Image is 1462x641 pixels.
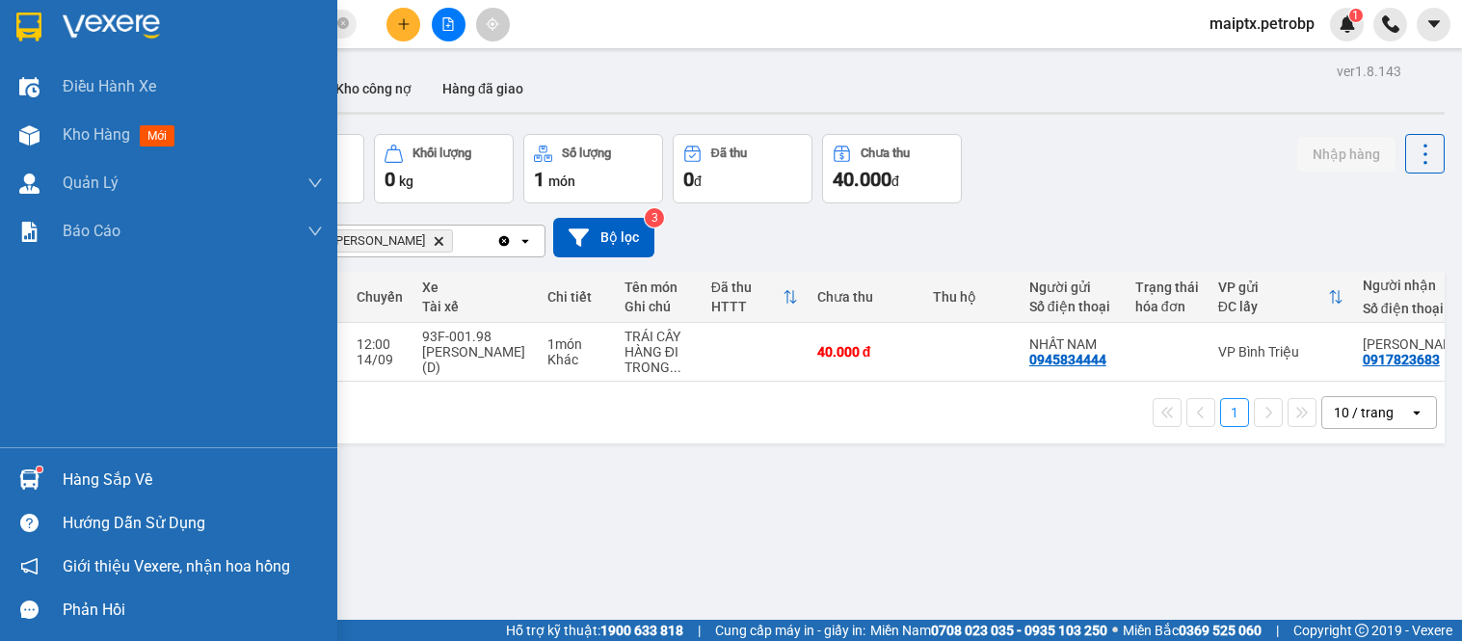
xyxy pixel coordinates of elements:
[1382,15,1399,33] img: phone-icon
[63,554,290,578] span: Giới thiệu Vexere, nhận hoa hồng
[306,229,453,253] span: VP Minh Hưng, close by backspace
[1209,272,1353,323] th: Toggle SortBy
[386,8,420,41] button: plus
[19,469,40,490] img: warehouse-icon
[422,344,528,375] div: [PERSON_NAME] (D)
[20,557,39,575] span: notification
[1220,398,1249,427] button: 1
[1029,299,1116,314] div: Số điện thoại
[422,299,528,314] div: Tài xế
[1218,280,1328,295] div: VP gửi
[307,175,323,191] span: down
[427,66,539,112] button: Hàng đã giao
[518,233,533,249] svg: open
[711,147,747,160] div: Đã thu
[63,466,323,494] div: Hàng sắp về
[1135,280,1199,295] div: Trạng thái
[1349,9,1363,22] sup: 1
[486,17,499,31] span: aim
[933,289,1010,305] div: Thu hộ
[19,77,40,97] img: warehouse-icon
[1297,137,1396,172] button: Nhập hàng
[600,623,683,638] strong: 1900 633 818
[683,168,694,191] span: 0
[1029,352,1106,367] div: 0945834444
[16,13,41,41] img: logo-vxr
[63,596,323,625] div: Phản hồi
[1363,352,1440,367] div: 0917823683
[307,224,323,239] span: down
[673,134,812,203] button: Đã thu0đ
[817,289,914,305] div: Chưa thu
[1112,627,1118,634] span: ⚪️
[1179,623,1262,638] strong: 0369 525 060
[357,352,403,367] div: 14/09
[412,147,471,160] div: Khối lượng
[931,623,1107,638] strong: 0708 023 035 - 0935 103 250
[891,174,899,189] span: đ
[37,467,42,472] sup: 1
[1334,403,1394,422] div: 10 / trang
[833,168,891,191] span: 40.000
[140,125,174,147] span: mới
[1218,344,1343,360] div: VP Bình Triệu
[562,147,611,160] div: Số lượng
[19,174,40,194] img: warehouse-icon
[694,174,702,189] span: đ
[432,8,465,41] button: file-add
[1135,299,1199,314] div: hóa đơn
[553,218,654,257] button: Bộ lọc
[357,289,403,305] div: Chuyến
[817,344,914,360] div: 40.000 đ
[702,272,808,323] th: Toggle SortBy
[1194,12,1330,36] span: maiptx.petrobp
[822,134,962,203] button: Chưa thu40.000đ
[496,233,512,249] svg: Clear all
[534,168,545,191] span: 1
[63,171,119,195] span: Quản Lý
[698,620,701,641] span: |
[547,336,605,352] div: 1 món
[625,299,692,314] div: Ghi chú
[337,17,349,29] span: close-circle
[1123,620,1262,641] span: Miền Bắc
[861,147,910,160] div: Chưa thu
[457,231,459,251] input: Selected VP Minh Hưng.
[320,66,427,112] button: Kho công nợ
[1029,336,1116,352] div: NHẤT NAM
[711,299,783,314] div: HTTT
[397,17,411,31] span: plus
[547,352,605,367] div: Khác
[715,620,865,641] span: Cung cấp máy in - giấy in:
[20,601,39,619] span: message
[625,280,692,295] div: Tên món
[314,233,425,249] span: VP Minh Hưng
[399,174,413,189] span: kg
[870,620,1107,641] span: Miền Nam
[1339,15,1356,33] img: icon-new-feature
[337,15,349,34] span: close-circle
[625,329,692,344] div: TRÁI CÂY
[548,174,575,189] span: món
[1276,620,1279,641] span: |
[1355,624,1369,637] span: copyright
[20,514,39,532] span: question-circle
[63,509,323,538] div: Hướng dẫn sử dụng
[1337,61,1401,82] div: ver 1.8.143
[1218,299,1328,314] div: ĐC lấy
[422,280,528,295] div: Xe
[1425,15,1443,33] span: caret-down
[422,329,528,344] div: 93F-001.98
[19,222,40,242] img: solution-icon
[374,134,514,203] button: Khối lượng0kg
[433,235,444,247] svg: Delete
[711,280,783,295] div: Đã thu
[19,125,40,146] img: warehouse-icon
[645,208,664,227] sup: 3
[523,134,663,203] button: Số lượng1món
[385,168,395,191] span: 0
[547,289,605,305] div: Chi tiết
[506,620,683,641] span: Hỗ trợ kỹ thuật:
[1352,9,1359,22] span: 1
[1029,280,1116,295] div: Người gửi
